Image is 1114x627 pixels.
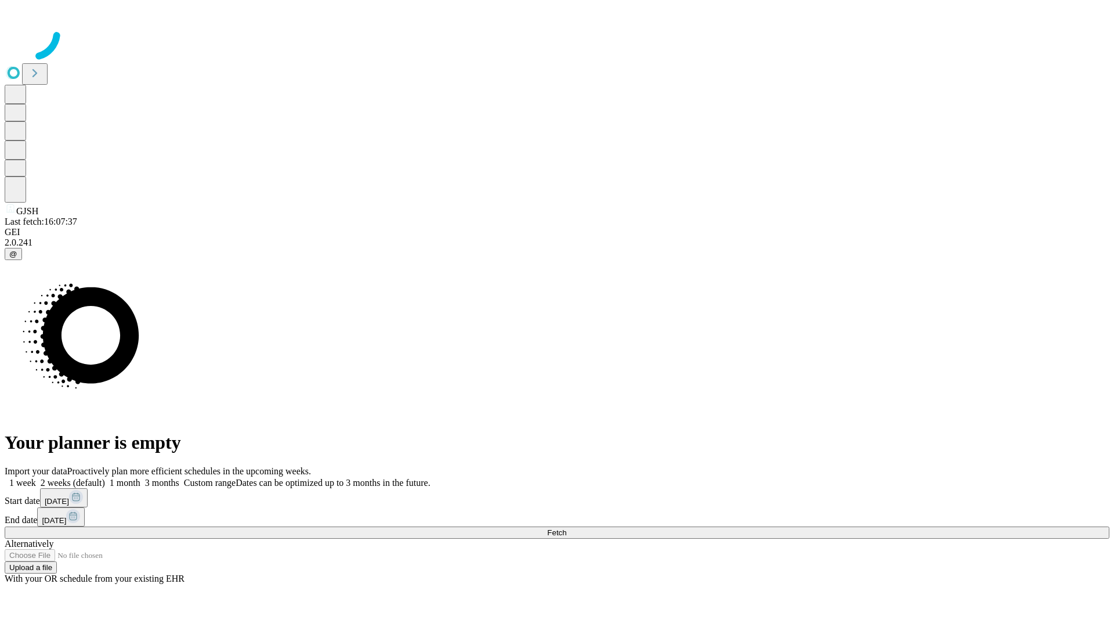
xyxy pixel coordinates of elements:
[45,497,69,506] span: [DATE]
[184,478,236,488] span: Custom range
[110,478,140,488] span: 1 month
[5,561,57,574] button: Upload a file
[9,478,36,488] span: 1 week
[40,488,88,507] button: [DATE]
[67,466,311,476] span: Proactively plan more efficient schedules in the upcoming weeks.
[5,507,1109,527] div: End date
[5,539,53,549] span: Alternatively
[41,478,105,488] span: 2 weeks (default)
[16,206,38,216] span: GJSH
[547,528,566,537] span: Fetch
[145,478,179,488] span: 3 months
[5,248,22,260] button: @
[5,574,185,583] span: With your OR schedule from your existing EHR
[236,478,430,488] span: Dates can be optimized up to 3 months in the future.
[5,466,67,476] span: Import your data
[5,432,1109,453] h1: Your planner is empty
[5,227,1109,237] div: GEI
[5,488,1109,507] div: Start date
[37,507,85,527] button: [DATE]
[5,527,1109,539] button: Fetch
[9,250,17,258] span: @
[42,516,66,525] span: [DATE]
[5,217,77,226] span: Last fetch: 16:07:37
[5,237,1109,248] div: 2.0.241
